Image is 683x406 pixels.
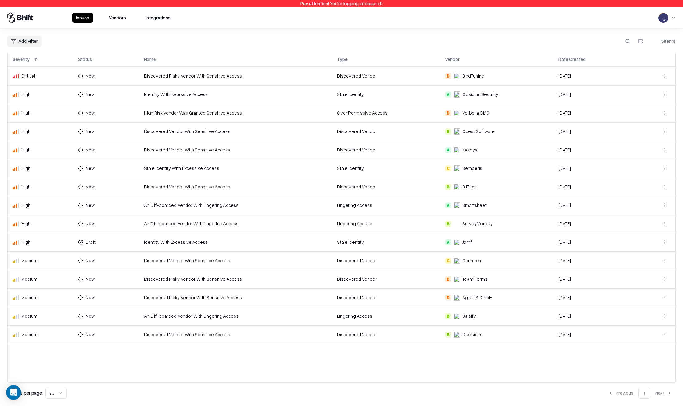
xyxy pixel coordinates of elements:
[13,73,68,79] div: Critical
[86,202,95,208] div: New
[6,385,21,400] div: Open Intercom Messenger
[139,233,332,251] td: Identity With Excessive Access
[445,147,451,153] div: A
[332,196,440,215] td: Lingering Access
[332,270,440,288] td: Discovered Vendor
[454,221,460,227] img: SurveyMonkey
[86,147,95,153] div: New
[144,56,156,62] div: Name
[86,165,95,171] div: New
[78,163,104,173] button: New
[462,110,489,116] div: Verbella CMG
[462,239,472,245] div: Jamf
[78,71,104,81] button: New
[86,331,95,338] div: New
[553,288,638,307] td: [DATE]
[332,85,440,104] td: Stale Identity
[454,258,460,264] img: Comarch
[78,182,104,192] button: New
[78,200,104,210] button: New
[605,388,676,399] nav: pagination
[445,202,451,208] div: A
[142,13,174,23] button: Integrations
[13,276,68,282] div: Medium
[553,67,638,85] td: [DATE]
[332,122,440,141] td: Discovered Vendor
[454,313,460,319] img: Salsify
[462,147,477,153] div: Kaseya
[651,38,676,44] div: 15 items
[553,178,638,196] td: [DATE]
[553,159,638,178] td: [DATE]
[86,110,95,116] div: New
[86,313,95,319] div: New
[13,313,68,319] div: Medium
[454,73,460,79] img: BindTuning
[332,325,440,344] td: Discovered Vendor
[462,276,488,282] div: Team Forms
[105,13,130,23] button: Vendors
[445,128,451,135] div: B
[332,288,440,307] td: Discovered Vendor
[553,141,638,159] td: [DATE]
[86,128,95,135] div: New
[445,295,451,301] div: D
[462,183,477,190] div: BitTitan
[86,220,95,227] div: New
[86,239,96,245] div: Draft
[139,288,332,307] td: Discovered Risky Vendor With Sensitive Access
[139,104,332,122] td: High Risk Vendor Was Granted Sensitive Access
[445,73,451,79] div: D
[86,73,95,79] div: New
[332,251,440,270] td: Discovered Vendor
[462,73,484,79] div: BindTuning
[454,184,460,190] img: BitTitan
[139,178,332,196] td: Discovered Vendor With Sensitive Access
[445,165,451,171] div: C
[13,294,68,301] div: Medium
[13,165,68,171] div: High
[445,110,451,116] div: D
[445,91,451,98] div: A
[553,270,638,288] td: [DATE]
[139,196,332,215] td: An Off-boarded Vendor With Lingering Access
[638,388,650,399] button: 1
[139,270,332,288] td: Discovered Risky Vendor With Sensitive Access
[553,85,638,104] td: [DATE]
[337,56,348,62] div: Type
[454,110,460,116] img: Verbella CMG
[13,91,68,98] div: High
[454,332,460,338] img: Decisions
[462,313,476,319] div: Salsify
[78,56,92,62] div: Status
[78,145,104,155] button: New
[445,221,451,227] div: B
[13,128,68,135] div: High
[13,147,68,153] div: High
[445,56,460,62] div: Vendor
[462,294,492,301] div: Agile-IS GmbH
[558,56,586,62] div: Date Created
[462,202,487,208] div: Smartsheet
[553,325,638,344] td: [DATE]
[445,332,451,338] div: B
[13,56,30,62] div: Severity
[139,159,332,178] td: Stale Identity With Excessive Access
[86,294,95,301] div: New
[78,274,104,284] button: New
[462,331,483,338] div: Decisions
[13,220,68,227] div: High
[332,307,440,325] td: Lingering Access
[78,237,105,247] button: Draft
[462,91,498,98] div: Obsidian Security
[445,276,451,282] div: D
[13,257,68,264] div: Medium
[553,215,638,233] td: [DATE]
[454,165,460,171] img: Semperis
[462,128,495,135] div: Quest Software
[553,104,638,122] td: [DATE]
[13,331,68,338] div: Medium
[332,159,440,178] td: Stale Identity
[86,91,95,98] div: New
[78,127,104,136] button: New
